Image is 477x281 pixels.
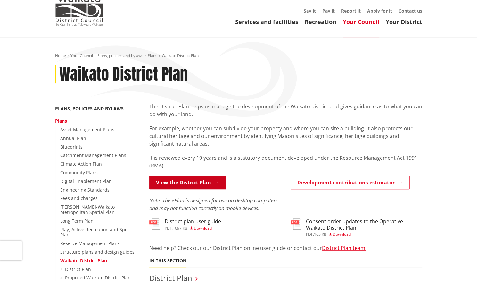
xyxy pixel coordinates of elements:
span: Download [194,226,212,231]
a: Asset Management Plans [60,126,114,132]
a: Report it [341,8,361,14]
p: For example, whether you can subdivide your property and where you can site a building. It also p... [149,124,422,148]
em: Note: The ePlan is designed for use on desktop computers and may not function correctly on mobile... [149,197,278,212]
a: Consent order updates to the Operative Waikato District Plan pdf,165 KB Download [291,218,422,236]
div: , [306,233,422,236]
a: Say it [304,8,316,14]
a: Home [55,53,66,58]
img: document-pdf.svg [291,218,301,230]
span: Download [333,232,351,237]
a: Digital Enablement Plan [60,178,112,184]
a: Plans, policies and bylaws [55,106,124,112]
a: Catchment Management Plans [60,152,126,158]
a: Play, Active Recreation and Sport Plan [60,226,131,238]
h3: District plan user guide [165,218,221,225]
a: [PERSON_NAME]-Waikato Metropolitan Spatial Plan [60,204,115,215]
a: Fees and charges [60,195,98,201]
a: Plans, policies and bylaws [97,53,143,58]
a: Contact us [399,8,422,14]
a: Reserve Management Plans [60,240,120,246]
span: 1697 KB [173,226,187,231]
nav: breadcrumb [55,53,422,59]
p: The District Plan helps us manage the development of the Waikato district and gives guidance as t... [149,103,422,118]
h3: Consent order updates to the Operative Waikato District Plan [306,218,422,231]
a: Annual Plan [60,135,86,141]
span: Waikato District Plan [162,53,199,58]
a: Plans [55,118,67,124]
a: Waikato District Plan [60,258,107,264]
a: Blueprints [60,144,83,150]
span: pdf [165,226,172,231]
h1: Waikato District Plan [59,65,188,84]
a: Community Plans [60,169,98,175]
img: document-pdf.svg [149,218,160,230]
h5: In this section [149,258,186,264]
a: Long Term Plan [60,218,94,224]
a: Your District [386,18,422,26]
a: Services and facilities [235,18,298,26]
div: , [165,226,221,230]
span: pdf [306,232,313,237]
a: View the District Plan [149,176,226,189]
a: Structure plans and design guides [60,249,135,255]
a: Engineering Standards [60,187,110,193]
a: District Plan [65,266,91,272]
a: Your Council [70,53,93,58]
span: 165 KB [314,232,326,237]
p: Need help? Check our our District Plan online user guide or contact our [149,244,422,252]
a: Climate Action Plan [60,161,102,167]
a: Recreation [305,18,336,26]
a: District plan user guide pdf,1697 KB Download [149,218,221,230]
p: It is reviewed every 10 years and is a statutory document developed under the Resource Management... [149,154,422,169]
a: Proposed Waikato District Plan [65,275,131,281]
a: Your Council [343,18,379,26]
a: Pay it [322,8,335,14]
a: Development contributions estimator [291,176,410,189]
a: District Plan team. [322,244,366,251]
a: Apply for it [367,8,392,14]
iframe: Messenger Launcher [448,254,471,277]
a: Plans [148,53,157,58]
